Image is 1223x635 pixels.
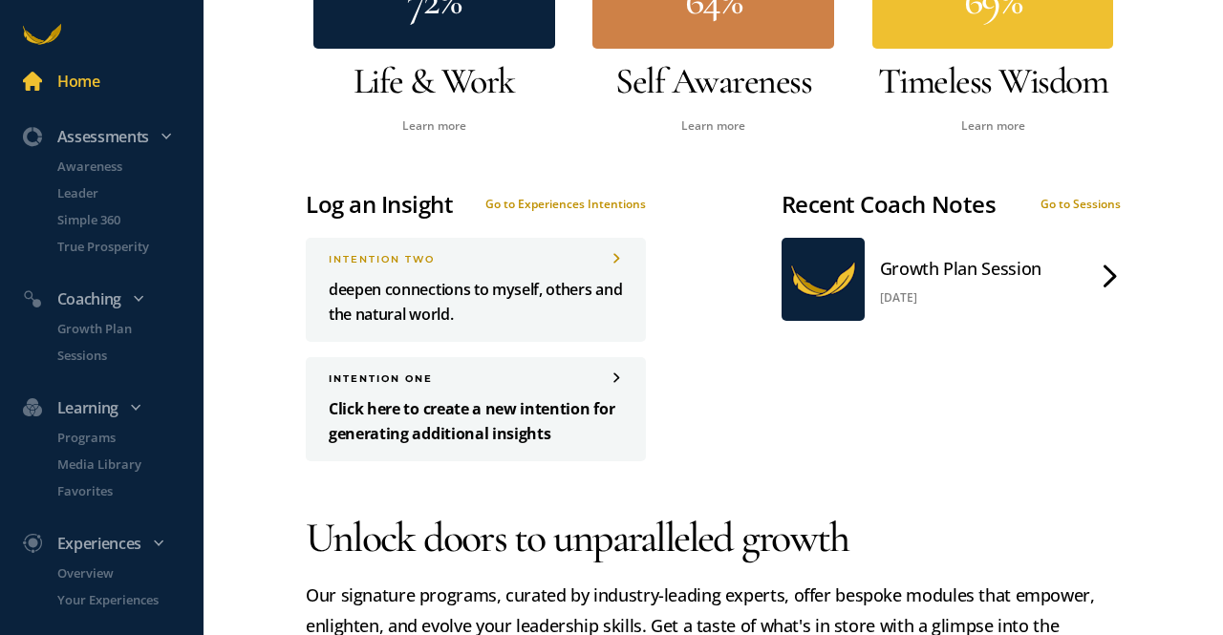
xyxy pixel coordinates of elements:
p: Simple 360 [57,210,200,229]
a: Learn more [681,117,745,134]
p: Programs [57,428,200,447]
h3: Timeless Wisdom [865,56,1121,106]
div: Learning [11,395,211,420]
p: Awareness [57,157,200,176]
a: INTENTION oneClick here to create a new intention for generating additional insights [306,357,646,461]
a: Leader [34,183,204,202]
p: True Prosperity [57,237,200,256]
a: True Prosperity [34,237,204,256]
a: Awareness [34,157,204,176]
a: Programs [34,428,204,447]
a: Your Experiences [34,590,204,609]
h3: Self Awareness [585,56,841,106]
div: INTENTION one [329,372,623,385]
p: Click here to create a new intention for generating additional insights [329,396,623,446]
a: Sessions [34,346,204,365]
div: Home [57,69,100,94]
a: Overview [34,563,204,582]
a: Simple 360 [34,210,204,229]
a: Learn more [961,117,1025,134]
p: deepen connections to myself, others and the natural world. [329,277,623,327]
p: Sessions [57,346,200,365]
div: INTENTION two [329,253,623,265]
div: [DATE] [880,289,1041,306]
p: Media Library [57,455,200,474]
div: Go to Sessions [1041,196,1121,212]
a: Learn more [402,117,466,134]
div: Assessments [11,124,211,149]
a: Favorites [34,481,204,500]
div: Log an Insight [306,186,453,222]
a: INTENTION twodeepen connections to myself, others and the natural world. [306,238,646,342]
h3: Life & Work [306,56,562,106]
div: Experiences [11,531,211,556]
a: Growth Plan Session[DATE] [782,238,1122,321]
p: Growth Plan [57,319,200,338]
p: Overview [57,563,200,582]
a: Growth Plan [34,319,204,338]
div: Recent Coach Notes [782,186,996,222]
p: Leader [57,183,200,202]
div: Coaching [11,286,211,311]
a: Media Library [34,455,204,474]
div: Unlock doors to unparalleled growth [306,511,1121,564]
p: Your Experiences [57,590,200,609]
div: Growth Plan Session [880,253,1041,284]
p: Favorites [57,481,200,500]
img: abroad-gold.png [782,238,865,321]
div: Go to Experiences Intentions [485,196,646,212]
